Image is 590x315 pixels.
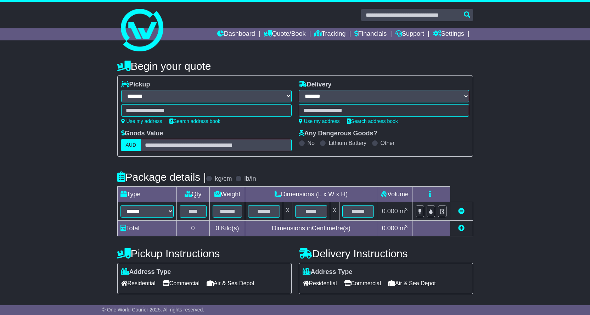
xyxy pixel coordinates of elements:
td: Weight [209,187,245,202]
label: Any Dangerous Goods? [299,130,377,137]
span: Air & Sea Depot [388,278,436,289]
span: Commercial [344,278,381,289]
td: Total [117,221,176,236]
span: Air & Sea Depot [207,278,254,289]
label: Pickup [121,81,150,89]
span: Residential [303,278,337,289]
a: Remove this item [458,208,465,215]
a: Financials [354,28,387,40]
td: Kilo(s) [209,221,245,236]
span: 0.000 [382,208,398,215]
label: AUD [121,139,141,151]
label: Goods Value [121,130,163,137]
td: x [283,202,292,221]
a: Quote/Book [264,28,305,40]
label: kg/cm [215,175,232,183]
h4: Pickup Instructions [117,248,292,259]
td: Qty [176,187,209,202]
span: m [400,225,408,232]
sup: 3 [405,224,408,229]
a: Use my address [299,118,340,124]
h4: Delivery Instructions [299,248,473,259]
sup: 3 [405,207,408,212]
label: No [308,140,315,146]
label: Delivery [299,81,332,89]
a: Support [395,28,424,40]
a: Tracking [314,28,345,40]
td: 0 [176,221,209,236]
span: m [400,208,408,215]
label: Address Type [121,268,171,276]
span: 0 [215,225,219,232]
label: Address Type [303,268,353,276]
span: © One World Courier 2025. All rights reserved. [102,307,204,313]
a: Search address book [169,118,220,124]
td: Dimensions (L x W x H) [245,187,377,202]
a: Settings [433,28,464,40]
span: Commercial [163,278,200,289]
td: Type [117,187,176,202]
a: Dashboard [217,28,255,40]
h4: Package details | [117,171,206,183]
label: Other [381,140,395,146]
td: Volume [377,187,412,202]
td: Dimensions in Centimetre(s) [245,221,377,236]
a: Add new item [458,225,465,232]
label: lb/in [244,175,256,183]
label: Lithium Battery [328,140,366,146]
span: 0.000 [382,225,398,232]
a: Search address book [347,118,398,124]
span: Residential [121,278,156,289]
a: Use my address [121,118,162,124]
td: x [330,202,339,221]
h4: Begin your quote [117,60,473,72]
